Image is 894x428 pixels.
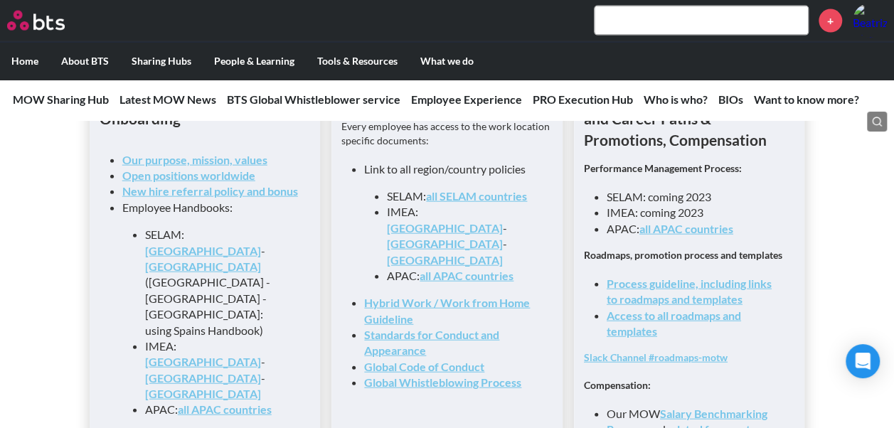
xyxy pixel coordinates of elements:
[122,184,298,198] a: New hire referral policy and bonus
[754,92,859,106] a: Want to know more?
[306,43,409,80] label: Tools & Resources
[145,244,261,257] a: [GEOGRAPHIC_DATA]
[387,237,503,250] a: [GEOGRAPHIC_DATA]
[387,268,530,284] li: APAC:
[607,277,772,306] a: Process guideline, including links to roadmaps and templates
[364,375,521,389] a: Global Whistleblowing Process
[7,11,65,31] img: BTS Logo
[341,119,553,147] p: Every employee has access to the work location specific documents:
[718,92,743,106] a: BIOs
[584,249,782,261] strong: Roadmaps, promotion process and templates
[853,4,887,38] img: Beatriz Marsili
[145,355,261,368] a: [GEOGRAPHIC_DATA]
[846,344,880,378] div: Open Intercom Messenger
[122,168,255,182] a: Open positions worldwide
[533,92,633,106] a: PRO Execution Hub
[145,402,288,417] li: APAC:
[584,351,728,363] a: Slack Channel #roadmaps-motw
[120,43,203,80] label: Sharing Hubs
[203,43,306,80] label: People & Learning
[364,328,499,357] a: Standards for Conduct and Appearance
[644,92,708,106] a: Who is who?
[145,371,261,385] a: [GEOGRAPHIC_DATA]
[607,309,741,338] a: Access to all roadmaps and templates
[607,189,784,205] li: SELAM: coming 2023
[145,260,261,273] a: [GEOGRAPHIC_DATA]
[584,162,742,174] strong: Performance Management Process:
[364,296,530,325] a: Hybrid Work / Work from Home Guideline
[639,222,733,235] a: all APAC countries
[119,92,216,106] a: Latest MOW News
[364,360,484,373] a: Global Code of Conduct
[819,9,842,33] a: +
[387,253,503,267] a: [GEOGRAPHIC_DATA]
[145,338,288,402] li: IMEA: - -
[50,43,120,80] label: About BTS
[409,43,485,80] label: What we do
[387,204,530,268] li: IMEA: - -
[145,387,261,400] a: [GEOGRAPHIC_DATA]
[420,269,513,282] a: all APAC countries
[387,188,530,204] li: SELAM:
[122,153,267,166] a: Our purpose, mission, values
[178,402,272,416] a: all APAC countries
[426,189,527,203] a: all SELAM countries
[607,221,784,237] li: APAC:
[122,200,299,418] li: Employee Handbooks:
[13,92,109,106] a: MOW Sharing Hub
[584,379,651,391] strong: Compensation:
[411,92,522,106] a: Employee Experience
[145,227,288,338] li: SELAM: - ([GEOGRAPHIC_DATA] - [GEOGRAPHIC_DATA] - [GEOGRAPHIC_DATA]: using Spains Handbook)
[7,11,91,31] a: Go home
[227,92,400,106] a: BTS Global Whistleblower service
[364,161,541,284] li: Link to all region/country policies
[607,205,784,220] li: IMEA: coming 2023
[853,4,887,38] a: Profile
[387,221,503,235] a: [GEOGRAPHIC_DATA]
